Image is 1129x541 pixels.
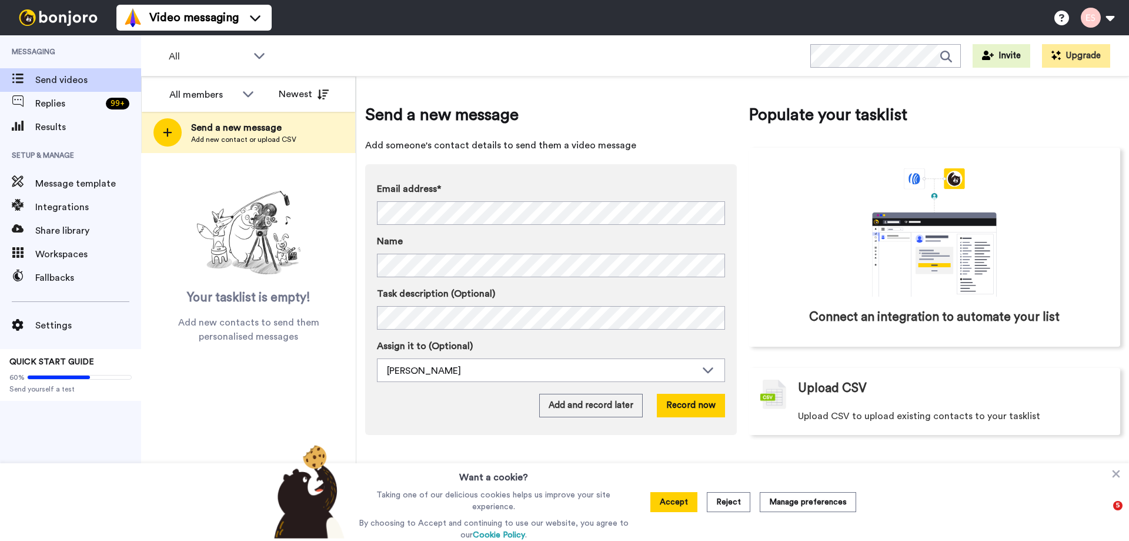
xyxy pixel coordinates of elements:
div: All members [169,88,236,102]
img: vm-color.svg [123,8,142,27]
span: Add new contact or upload CSV [191,135,296,144]
span: 60% [9,373,25,382]
span: Add someone's contact details to send them a video message [365,138,737,152]
span: All [169,49,248,64]
button: Upgrade [1042,44,1110,68]
span: Add new contacts to send them personalised messages [159,316,338,344]
span: Connect an integration to automate your list [809,308,1060,326]
span: Send videos [35,73,141,87]
span: Video messaging [149,9,239,26]
button: Add and record later [539,394,643,417]
img: csv-grey.png [760,380,786,409]
span: QUICK START GUIDE [9,358,94,366]
label: Task description (Optional) [377,287,725,301]
span: Send a new message [365,103,737,127]
label: Email address* [377,182,725,196]
div: 99 + [106,98,129,109]
span: Upload CSV [798,380,867,397]
span: Results [35,120,141,134]
p: By choosing to Accept and continuing to use our website, you agree to our . [356,517,632,541]
span: Integrations [35,200,141,214]
p: Taking one of our delicious cookies helps us improve your site experience. [356,489,632,513]
img: bear-with-cookie.png [263,444,350,539]
span: Replies [35,97,101,111]
img: bj-logo-header-white.svg [14,9,102,26]
iframe: Intercom live chat [1089,501,1117,529]
span: Message template [35,177,141,191]
span: Fallbacks [35,271,141,285]
span: Send yourself a test [9,384,132,394]
span: Workspaces [35,247,141,261]
div: animation [846,168,1023,297]
span: Populate your tasklist [749,103,1120,127]
button: Reject [707,492,750,512]
span: 5 [1113,501,1123,510]
button: Invite [973,44,1030,68]
img: ready-set-action.png [190,186,308,280]
span: Send a new message [191,121,296,135]
span: Your tasklist is empty! [187,289,310,307]
span: Settings [35,318,141,333]
div: [PERSON_NAME] [387,364,696,378]
h3: Want a cookie? [459,463,528,484]
span: Share library [35,224,141,238]
span: Name [377,234,403,248]
button: Manage preferences [760,492,856,512]
button: Record now [657,394,725,417]
span: Upload CSV to upload existing contacts to your tasklist [798,409,1040,423]
button: Newest [270,82,338,106]
button: Accept [650,492,697,512]
a: Cookie Policy [473,531,525,539]
label: Assign it to (Optional) [377,339,725,353]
